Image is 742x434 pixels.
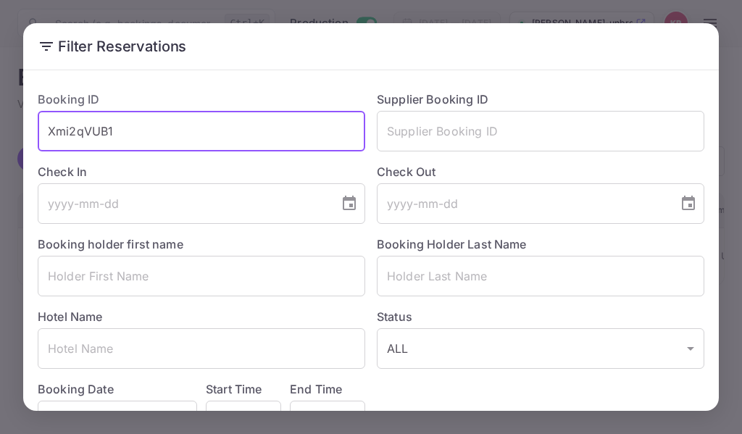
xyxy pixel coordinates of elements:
label: Booking Date [38,380,197,398]
label: Supplier Booking ID [377,92,488,107]
label: Booking holder first name [38,237,183,251]
label: Start Time [206,382,262,396]
button: Choose date [335,189,364,218]
input: yyyy-mm-dd [38,183,329,224]
label: Booking Holder Last Name [377,237,527,251]
input: Holder Last Name [377,256,704,296]
button: Choose date [674,189,703,218]
label: End Time [290,382,342,396]
input: Holder First Name [38,256,365,296]
input: yyyy-mm-dd [377,183,668,224]
label: Booking ID [38,92,100,107]
label: Hotel Name [38,309,103,324]
input: Supplier Booking ID [377,111,704,151]
h2: Filter Reservations [23,23,719,70]
input: Booking ID [38,111,365,151]
input: Hotel Name [38,328,365,369]
div: ALL [377,328,704,369]
label: Check In [38,163,365,180]
label: Check Out [377,163,704,180]
label: Status [377,308,704,325]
